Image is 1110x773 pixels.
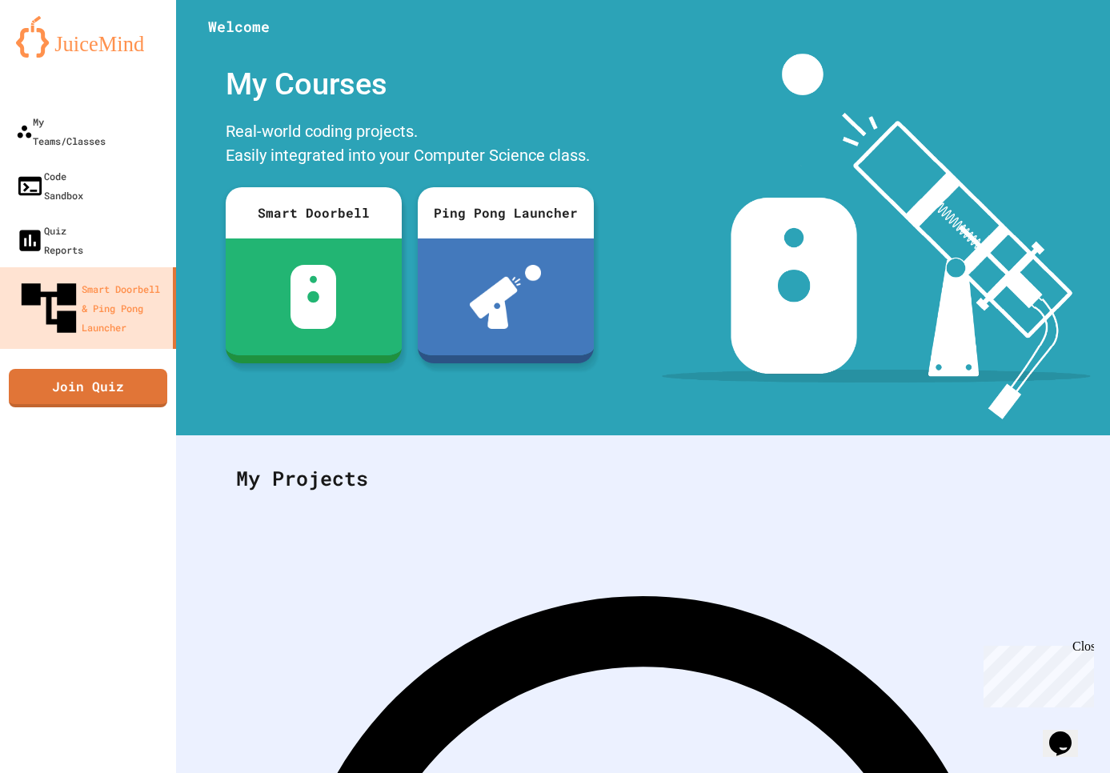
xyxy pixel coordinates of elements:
div: My Projects [220,447,1066,510]
a: Join Quiz [9,369,167,407]
div: Quiz Reports [16,221,83,259]
img: ppl-with-ball.png [470,265,541,329]
div: Code Sandbox [16,166,83,205]
img: sdb-white.svg [291,265,336,329]
div: My Teams/Classes [16,112,106,150]
div: Smart Doorbell & Ping Pong Launcher [16,275,166,341]
div: Chat with us now!Close [6,6,110,102]
img: banner-image-my-projects.png [662,54,1091,419]
div: Smart Doorbell [226,187,402,238]
img: logo-orange.svg [16,16,160,58]
iframe: chat widget [1043,709,1094,757]
div: My Courses [218,54,602,115]
div: Real-world coding projects. Easily integrated into your Computer Science class. [218,115,602,175]
div: Ping Pong Launcher [418,187,594,238]
iframe: chat widget [977,639,1094,707]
